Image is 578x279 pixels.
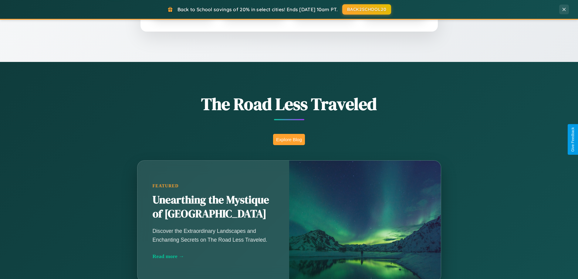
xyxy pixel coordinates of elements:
[571,127,575,152] div: Give Feedback
[153,253,274,260] div: Read more →
[107,92,471,116] h1: The Road Less Traveled
[153,227,274,244] p: Discover the Extraordinary Landscapes and Enchanting Secrets on The Road Less Traveled.
[153,183,274,189] div: Featured
[177,6,338,12] span: Back to School savings of 20% in select cities! Ends [DATE] 10am PT.
[342,4,391,15] button: BACK2SCHOOL20
[153,193,274,221] h2: Unearthing the Mystique of [GEOGRAPHIC_DATA]
[273,134,305,145] button: Explore Blog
